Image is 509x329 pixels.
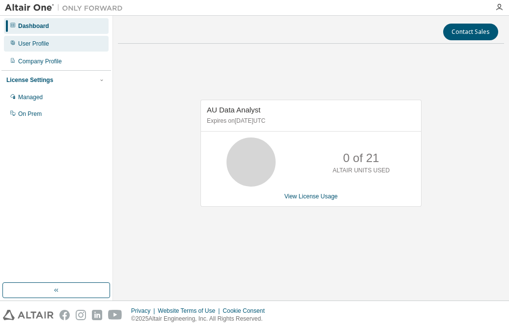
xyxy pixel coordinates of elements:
div: Managed [18,93,43,101]
div: Cookie Consent [223,307,270,315]
p: 0 of 21 [343,150,379,166]
a: View License Usage [284,193,338,200]
img: Altair One [5,3,128,13]
img: facebook.svg [59,310,70,320]
img: instagram.svg [76,310,86,320]
span: AU Data Analyst [207,106,260,114]
div: Company Profile [18,57,62,65]
div: User Profile [18,40,49,48]
img: altair_logo.svg [3,310,54,320]
div: License Settings [6,76,53,84]
div: On Prem [18,110,42,118]
div: Website Terms of Use [158,307,223,315]
p: © 2025 Altair Engineering, Inc. All Rights Reserved. [131,315,271,323]
img: linkedin.svg [92,310,102,320]
div: Dashboard [18,22,49,30]
p: ALTAIR UNITS USED [333,166,390,175]
div: Privacy [131,307,158,315]
p: Expires on [DATE] UTC [207,117,413,125]
img: youtube.svg [108,310,122,320]
button: Contact Sales [443,24,498,40]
